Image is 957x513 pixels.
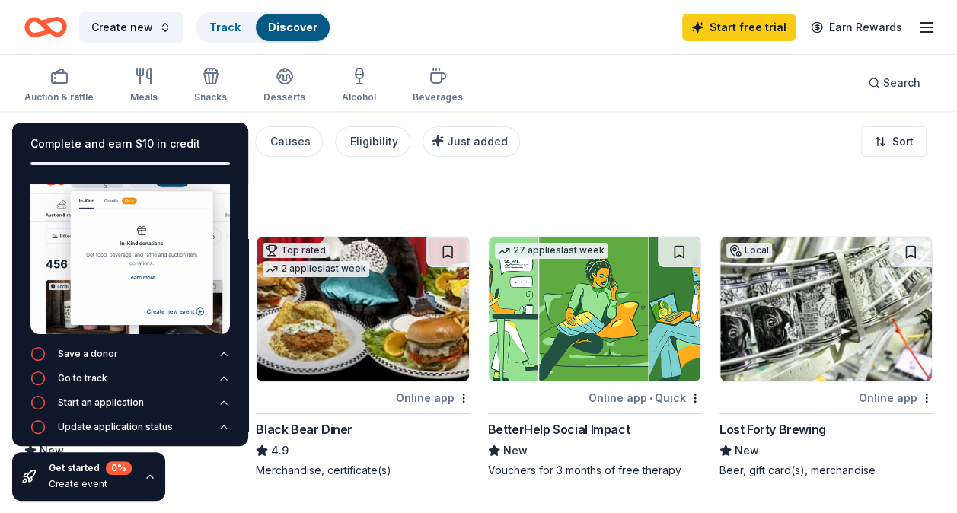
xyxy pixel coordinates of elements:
img: Image for BetterHelp Social Impact [489,237,700,381]
img: Image for Lost Forty Brewing [720,237,932,381]
a: Earn Rewards [802,14,911,41]
div: Alcohol [342,91,376,104]
div: Go to track [58,372,107,384]
button: Alcohol [342,61,376,111]
div: Auction & raffle [24,91,94,104]
span: New [503,441,528,460]
button: Go to track [30,371,230,395]
div: Meals [130,91,158,104]
div: Save a donor [58,348,118,360]
button: Sort [861,126,927,157]
div: Create event [49,478,132,490]
span: New [735,441,759,460]
a: Image for BetterHelp Social Impact27 applieslast weekOnline app•QuickBetterHelp Social ImpactNewV... [488,236,701,478]
a: Image for Black Bear DinerTop rated2 applieslast weekOnline appBlack Bear Diner4.9Merchandise, ce... [256,236,469,478]
div: Lost Forty Brewing [719,420,826,438]
button: Save a donor [30,346,230,371]
img: Create [30,170,230,334]
span: 4.9 [271,441,289,460]
div: Merchandise, certificate(s) [256,463,469,478]
button: Search [856,68,933,98]
div: Vouchers for 3 months of free therapy [488,463,701,478]
div: Desserts [263,91,305,104]
a: Start free trial [682,14,796,41]
a: Track [209,21,241,33]
a: Image for Lost Forty BrewingLocalOnline appLost Forty BrewingNewBeer, gift card(s), merchandise [719,236,933,478]
div: Create event [30,130,230,346]
div: Online app [396,388,470,407]
button: Start an application [30,395,230,419]
div: 0 % [106,461,132,475]
div: BetterHelp Social Impact [488,420,630,438]
div: Snacks [194,91,227,104]
a: Home [24,9,67,45]
div: Update application status [58,421,173,433]
button: Update application status [30,419,230,444]
button: Just added [423,126,520,157]
div: Beverages [413,91,463,104]
button: Create new [79,12,183,43]
span: Sort [892,132,914,151]
div: 27 applies last week [495,243,608,259]
button: Causes [255,126,323,157]
div: Eligibility [350,132,398,151]
div: Top rated [263,243,329,258]
img: Image for Black Bear Diner [257,237,468,381]
a: Discover [268,21,317,33]
span: Just added [447,135,508,148]
div: 2 applies last week [263,261,369,277]
div: Causes [270,132,311,151]
button: Desserts [263,61,305,111]
button: TrackDiscover [196,12,331,43]
button: Auction & raffle [24,61,94,111]
div: Beer, gift card(s), merchandise [719,463,933,478]
div: Online app [859,388,933,407]
span: • [649,392,652,404]
div: Local [726,243,772,258]
span: Create new [91,18,153,37]
button: Meals [130,61,158,111]
div: Online app Quick [589,388,701,407]
button: Eligibility [335,126,410,157]
div: Get started [49,461,132,475]
button: Beverages [413,61,463,111]
div: Start an application [58,397,144,409]
div: Black Bear Diner [256,420,352,438]
span: Search [883,74,920,92]
div: Complete and earn $10 in credit [30,135,230,153]
button: Snacks [194,61,227,111]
